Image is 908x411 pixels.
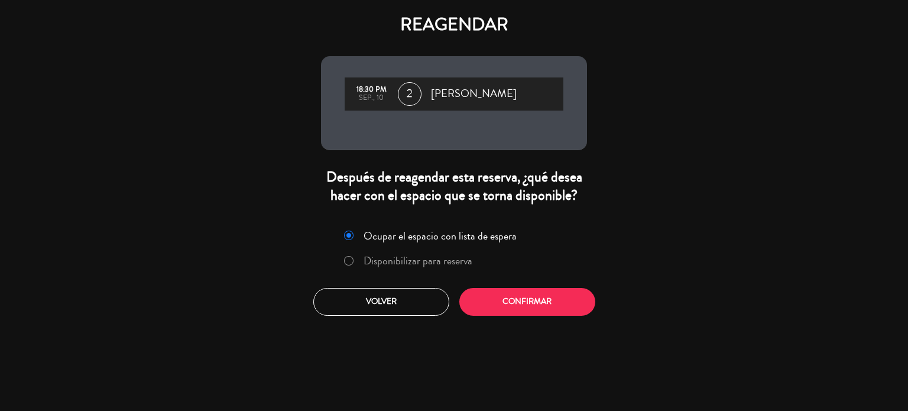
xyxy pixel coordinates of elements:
[364,231,517,241] label: Ocupar el espacio con lista de espera
[321,14,587,35] h4: REAGENDAR
[313,288,449,316] button: Volver
[351,86,392,94] div: 18:30 PM
[351,94,392,102] div: sep., 10
[459,288,595,316] button: Confirmar
[321,168,587,205] div: Después de reagendar esta reserva, ¿qué desea hacer con el espacio que se torna disponible?
[364,255,472,266] label: Disponibilizar para reserva
[398,82,421,106] span: 2
[431,85,517,103] span: [PERSON_NAME]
